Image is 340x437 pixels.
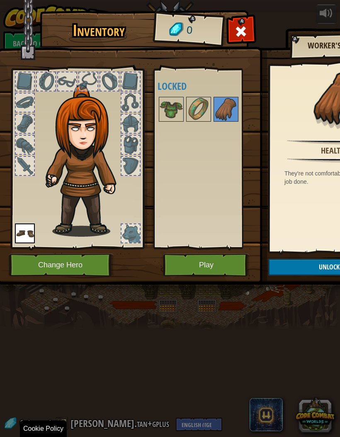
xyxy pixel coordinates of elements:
img: portrait.png [187,98,210,121]
span: Unlock [319,262,340,271]
img: portrait.png [160,98,183,121]
img: portrait.png [214,98,238,121]
img: portrait.png [15,223,35,243]
button: Change Hero [9,254,114,276]
span: 0 [186,23,193,38]
h4: Locked [158,81,255,91]
img: hair_f2.png [42,84,131,237]
button: Play [163,254,250,276]
h1: Inventory [46,22,151,39]
div: Cookie Policy [20,420,67,437]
